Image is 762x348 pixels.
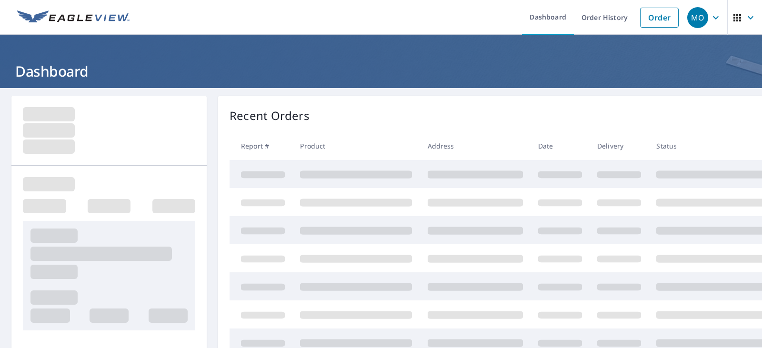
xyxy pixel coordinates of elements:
th: Delivery [590,132,649,160]
p: Recent Orders [230,107,310,124]
img: EV Logo [17,10,130,25]
h1: Dashboard [11,61,751,81]
th: Report # [230,132,292,160]
th: Date [531,132,590,160]
th: Product [292,132,420,160]
a: Order [640,8,679,28]
th: Address [420,132,531,160]
div: MO [687,7,708,28]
